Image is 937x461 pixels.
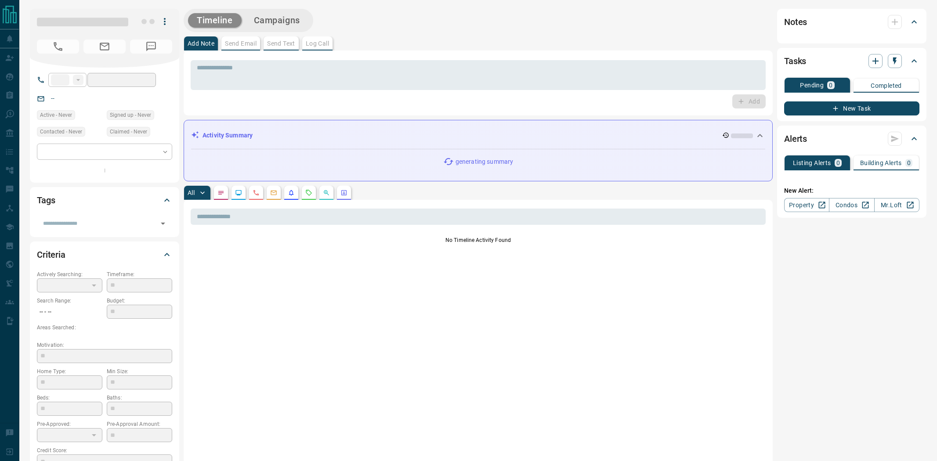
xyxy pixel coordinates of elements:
div: Notes [784,11,919,32]
a: Mr.Loft [874,198,919,212]
p: Pending [800,82,824,88]
h2: Alerts [784,132,807,146]
button: New Task [784,101,919,115]
p: Building Alerts [860,160,902,166]
p: generating summary [456,157,513,166]
svg: Requests [305,189,312,196]
p: Credit Score: [37,447,172,454]
div: Alerts [784,128,919,149]
a: Property [784,198,829,212]
p: 0 [907,160,911,166]
p: 0 [836,160,840,166]
span: Claimed - Never [110,127,147,136]
span: Contacted - Never [40,127,82,136]
p: Search Range: [37,297,102,305]
button: Open [157,217,169,230]
button: Timeline [188,13,242,28]
span: No Email [83,40,126,54]
span: Active - Never [40,111,72,119]
p: Activity Summary [203,131,253,140]
p: No Timeline Activity Found [191,236,766,244]
p: Budget: [107,297,172,305]
div: Criteria [37,244,172,265]
svg: Notes [217,189,224,196]
h2: Notes [784,15,807,29]
span: No Number [130,40,172,54]
h2: Criteria [37,248,65,262]
svg: Lead Browsing Activity [235,189,242,196]
p: All [188,190,195,196]
p: Actively Searching: [37,270,102,278]
svg: Listing Alerts [288,189,295,196]
p: Beds: [37,394,102,402]
svg: Emails [270,189,277,196]
p: Baths: [107,394,172,402]
a: -- [51,95,54,102]
svg: Calls [253,189,260,196]
span: Signed up - Never [110,111,151,119]
p: Completed [871,83,902,89]
p: Pre-Approved: [37,420,102,428]
p: Home Type: [37,367,102,375]
div: Tasks [784,50,919,72]
span: No Number [37,40,79,54]
p: Motivation: [37,341,172,349]
svg: Opportunities [323,189,330,196]
p: Listing Alerts [793,160,831,166]
p: -- - -- [37,305,102,319]
p: Min Size: [107,367,172,375]
button: Campaigns [245,13,309,28]
p: 0 [829,82,832,88]
p: Areas Searched: [37,324,172,331]
p: Timeframe: [107,270,172,278]
a: Condos [829,198,874,212]
p: Pre-Approval Amount: [107,420,172,428]
div: Tags [37,190,172,211]
div: Activity Summary [191,127,765,144]
p: New Alert: [784,186,919,195]
h2: Tasks [784,54,806,68]
p: Add Note [188,40,214,47]
svg: Agent Actions [340,189,347,196]
h2: Tags [37,193,55,207]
